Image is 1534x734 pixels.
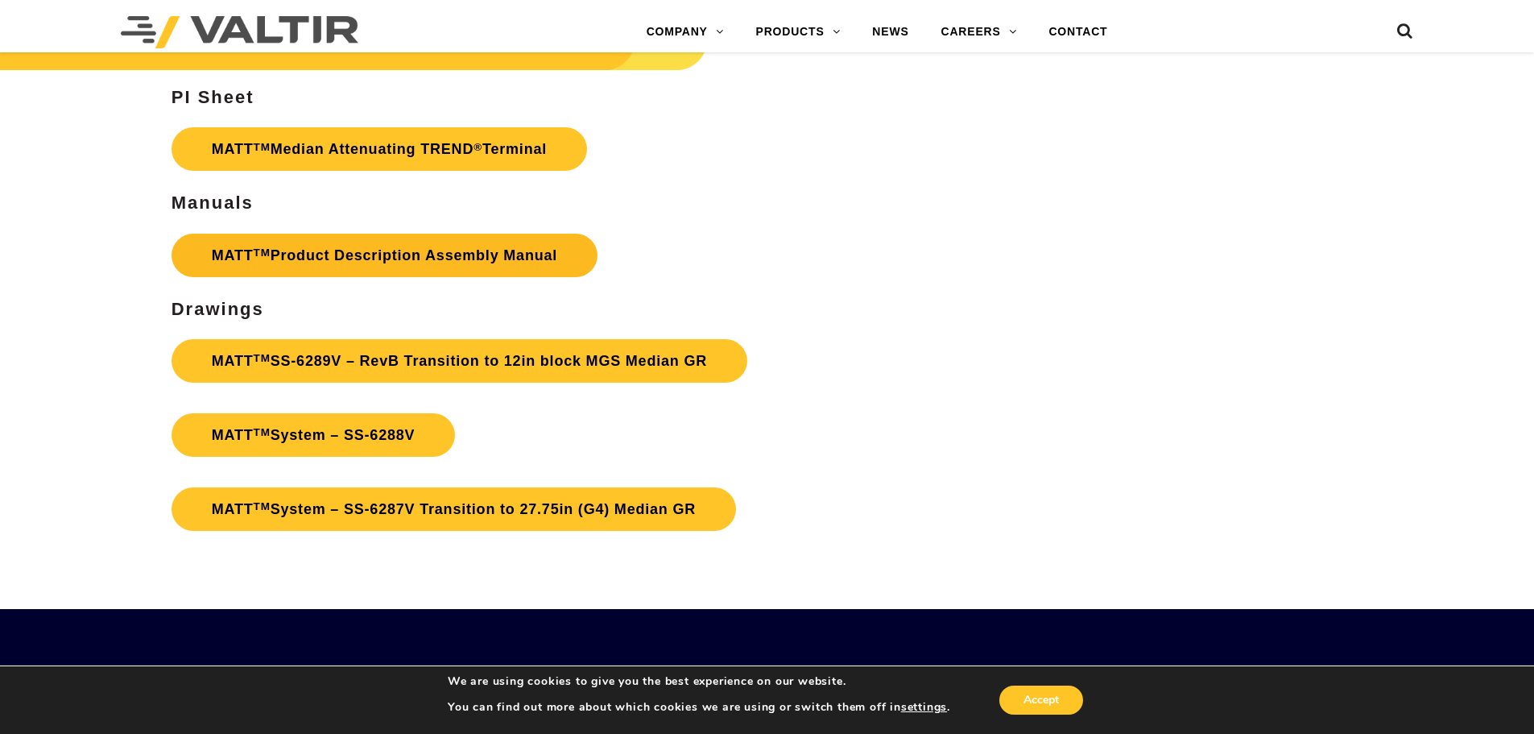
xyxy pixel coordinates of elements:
p: You can find out more about which cookies we are using or switch them off in . [448,700,950,715]
a: MATTTMMedian Attenuating TREND®Terminal [172,127,587,171]
a: NEWS [856,16,924,48]
button: Accept [999,686,1083,715]
sup: TM [254,500,271,512]
strong: PI Sheet [172,87,254,107]
a: COMPANY [631,16,740,48]
sup: ® [473,141,482,153]
a: MATTTMSystem – SS-6288V [172,413,456,457]
strong: Manuals [172,193,254,213]
a: CAREERS [925,16,1033,48]
p: We are using cookies to give you the best experience on our website. [448,674,950,689]
a: MATTTMProduct Description Assembly Manual [172,234,597,277]
a: PRODUCTS [740,16,857,48]
img: Valtir [121,16,358,48]
a: CONTACT [1032,16,1123,48]
sup: TM [254,247,271,259]
sup: TM [254,141,271,153]
a: MATTTMSystem – SS-6287V Transition to 27.75in (G4) Median GR [172,487,736,531]
a: MATTTMSS-6289V – RevB Transition to 12in block MGS Median GR [172,339,747,383]
sup: TM [254,426,271,438]
strong: Drawings [172,299,264,319]
sup: TM [254,352,271,364]
button: settings [901,700,947,715]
